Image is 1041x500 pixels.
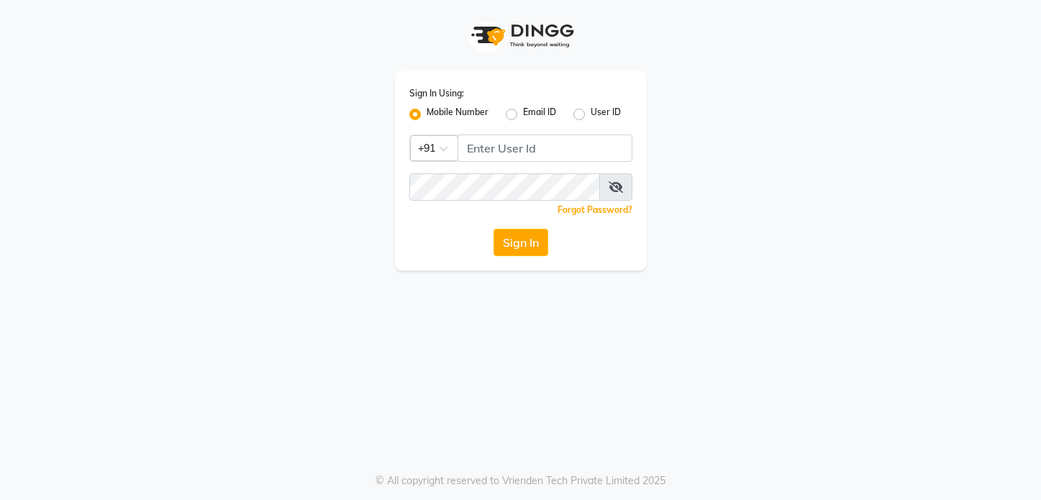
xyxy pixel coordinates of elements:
button: Sign In [494,229,548,256]
label: Mobile Number [427,106,488,123]
img: logo1.svg [463,14,578,57]
label: Email ID [523,106,556,123]
label: User ID [591,106,621,123]
input: Username [409,173,600,201]
a: Forgot Password? [558,204,632,215]
input: Username [458,135,632,162]
label: Sign In Using: [409,87,464,100]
